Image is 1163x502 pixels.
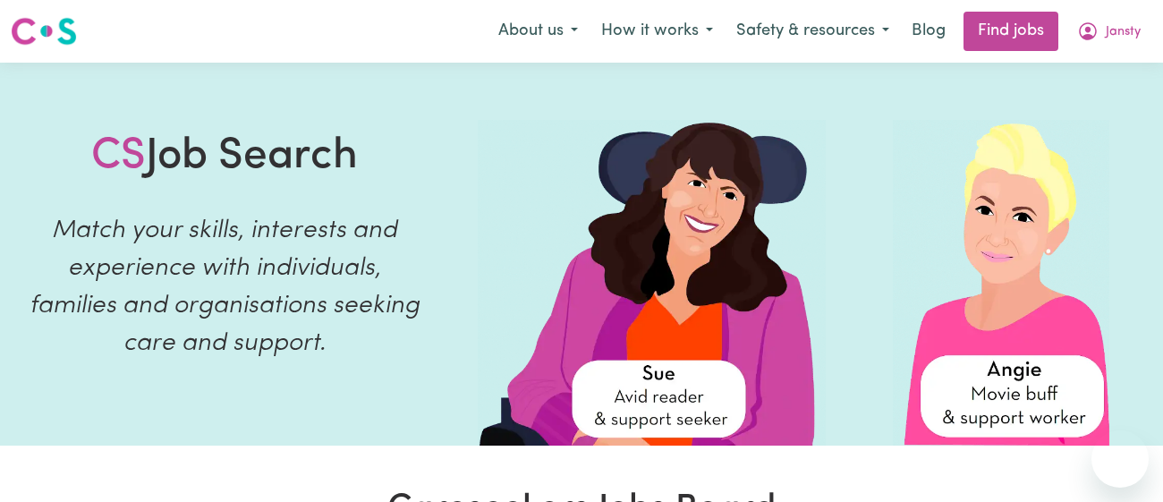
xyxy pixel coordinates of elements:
a: Careseekers logo [11,11,77,52]
h1: Job Search [91,132,358,183]
span: CS [91,135,146,178]
iframe: Button to launch messaging window [1091,430,1149,488]
a: Blog [901,12,956,51]
p: Match your skills, interests and experience with individuals, families and organisations seeking ... [21,212,428,362]
img: Careseekers logo [11,15,77,47]
button: Safety & resources [725,13,901,50]
button: About us [487,13,590,50]
button: How it works [590,13,725,50]
a: Find jobs [964,12,1058,51]
span: Jansty [1106,22,1141,42]
button: My Account [1065,13,1152,50]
